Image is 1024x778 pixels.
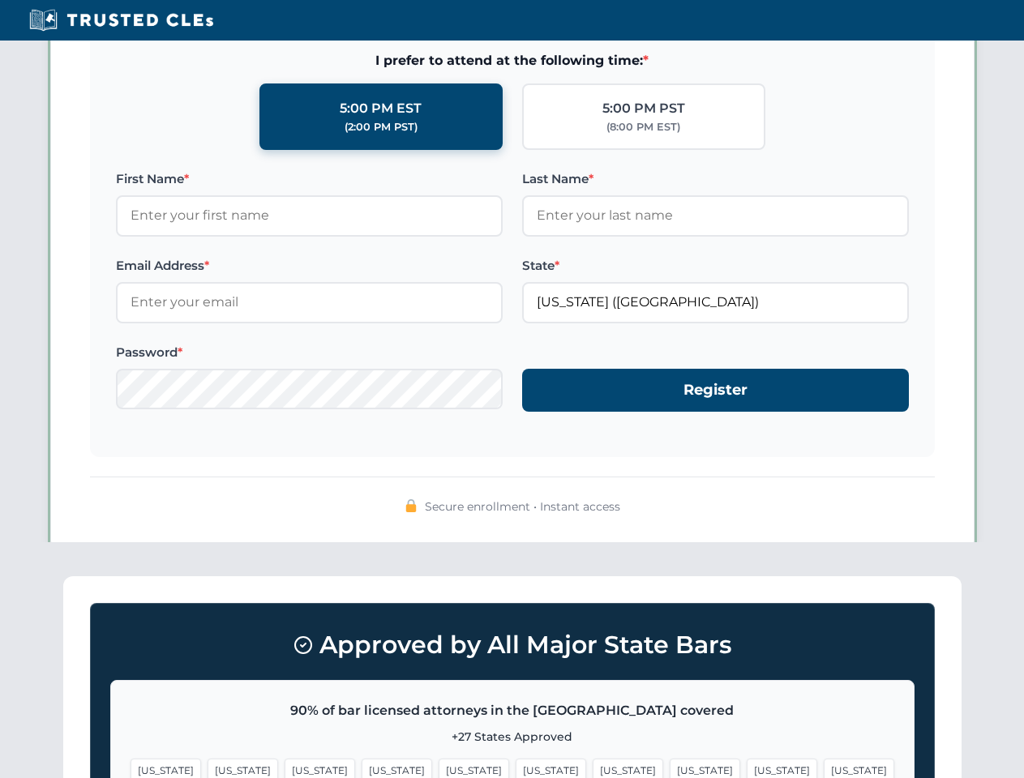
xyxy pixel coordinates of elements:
[110,623,915,667] h3: Approved by All Major State Bars
[340,98,422,119] div: 5:00 PM EST
[522,195,909,236] input: Enter your last name
[24,8,218,32] img: Trusted CLEs
[522,256,909,276] label: State
[345,119,418,135] div: (2:00 PM PST)
[522,282,909,323] input: Florida (FL)
[116,169,503,189] label: First Name
[405,499,418,512] img: 🔒
[522,169,909,189] label: Last Name
[131,728,894,746] p: +27 States Approved
[116,256,503,276] label: Email Address
[425,498,620,515] span: Secure enrollment • Instant access
[116,195,503,236] input: Enter your first name
[606,119,680,135] div: (8:00 PM EST)
[131,700,894,721] p: 90% of bar licensed attorneys in the [GEOGRAPHIC_DATA] covered
[522,369,909,412] button: Register
[116,343,503,362] label: Password
[116,50,909,71] span: I prefer to attend at the following time:
[116,282,503,323] input: Enter your email
[602,98,685,119] div: 5:00 PM PST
